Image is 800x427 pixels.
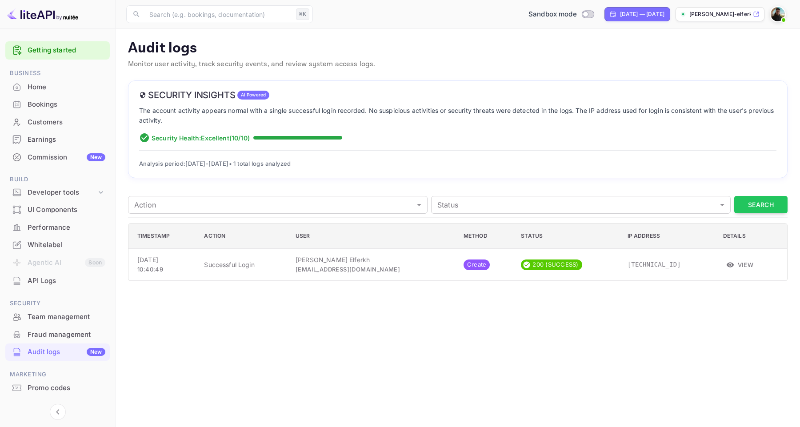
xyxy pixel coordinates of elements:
[28,100,105,110] div: Bookings
[5,343,110,361] div: Audit logsNew
[529,260,582,269] span: 200 (SUCCESS)
[288,223,456,249] th: User
[5,131,110,148] a: Earnings
[525,9,597,20] div: Switch to Production mode
[5,114,110,130] a: Customers
[514,223,620,249] th: Status
[87,348,105,356] div: New
[5,343,110,360] a: Audit logsNew
[5,308,110,325] a: Team management
[5,272,110,289] a: API Logs
[50,404,66,420] button: Collapse navigation
[734,196,788,213] button: Search
[128,40,788,57] p: Audit logs
[5,41,110,60] div: Getting started
[771,7,785,21] img: Jaber Elferkh
[28,223,105,233] div: Performance
[137,266,163,273] span: 10:40:49
[5,96,110,112] a: Bookings
[5,201,110,218] a: UI Components
[28,312,105,322] div: Team management
[5,79,110,96] div: Home
[723,258,757,271] button: View
[5,185,110,200] div: Developer tools
[5,236,110,254] div: Whitelabel
[5,79,110,95] a: Home
[28,135,105,145] div: Earnings
[28,152,105,163] div: Commission
[5,299,110,308] span: Security
[628,260,709,269] p: [TECHNICAL_ID]
[28,45,105,56] a: Getting started
[5,308,110,326] div: Team management
[139,106,776,126] p: The account activity appears normal with a single successful login recorded. No suspicious activi...
[5,149,110,165] a: CommissionNew
[464,260,490,269] span: Create
[28,240,105,250] div: Whitelabel
[28,117,105,128] div: Customers
[5,370,110,379] span: Marketing
[5,68,110,78] span: Business
[716,223,787,249] th: Details
[296,266,400,273] span: [EMAIL_ADDRESS][DOMAIN_NAME]
[5,379,110,397] div: Promo codes
[128,59,788,70] p: Monitor user activity, track security events, and review system access logs.
[5,379,110,396] a: Promo codes
[28,330,105,340] div: Fraud management
[7,7,78,21] img: LiteAPI logo
[128,223,197,249] th: Timestamp
[139,160,291,167] span: Analysis period: [DATE] - [DATE] • 1 total logs analyzed
[28,188,96,198] div: Developer tools
[528,9,577,20] span: Sandbox mode
[152,133,250,143] p: Security Health: Excellent ( 10 /10)
[28,347,105,357] div: Audit logs
[5,236,110,253] a: Whitelabel
[5,326,110,343] a: Fraud management
[5,219,110,235] a: Performance
[28,383,105,393] div: Promo codes
[456,223,514,249] th: Method
[28,276,105,286] div: API Logs
[5,114,110,131] div: Customers
[296,8,309,20] div: ⌘K
[5,326,110,343] div: Fraud management
[204,260,281,269] p: Successful Login
[197,223,288,249] th: Action
[5,149,110,166] div: CommissionNew
[5,201,110,219] div: UI Components
[620,10,664,18] div: [DATE] — [DATE]
[237,92,270,98] span: AI Powered
[87,153,105,161] div: New
[5,96,110,113] div: Bookings
[28,205,105,215] div: UI Components
[144,5,292,23] input: Search (e.g. bookings, documentation)
[620,223,716,249] th: IP Address
[5,272,110,290] div: API Logs
[5,175,110,184] span: Build
[28,82,105,92] div: Home
[137,255,190,264] p: [DATE]
[296,255,449,264] p: [PERSON_NAME] Elferkh
[689,10,751,18] p: [PERSON_NAME]-elferkh-k8rs.nui...
[139,90,236,100] h6: Security Insights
